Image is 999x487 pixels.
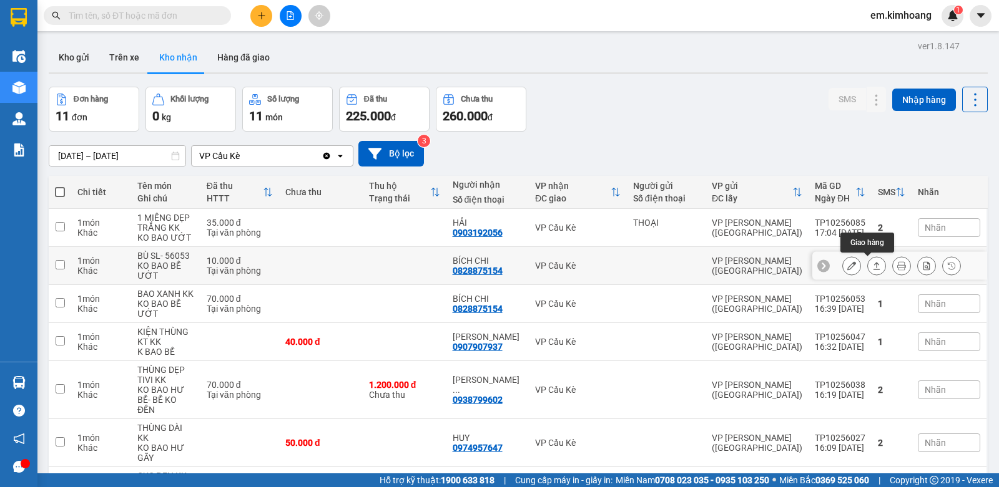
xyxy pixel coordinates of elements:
[137,193,194,203] div: Ghi chú
[12,112,26,125] img: warehouse-icon
[207,181,263,191] div: Đã thu
[285,337,357,347] div: 40.000 đ
[149,42,207,72] button: Kho nhận
[954,6,963,14] sup: 1
[152,108,159,123] span: 0
[535,223,621,233] div: VP Cầu Kè
[878,438,905,448] div: 2
[26,24,105,36] span: VP Cầu Kè -
[56,108,69,123] span: 11
[453,443,503,453] div: 0974957647
[918,39,960,53] div: ver 1.8.147
[339,87,430,132] button: Đã thu225.000đ
[207,42,280,72] button: Hàng đã giao
[956,6,960,14] span: 1
[77,304,125,314] div: Khác
[453,256,523,266] div: BÍCH CHI
[488,112,493,122] span: đ
[712,433,802,453] div: VP [PERSON_NAME] ([GEOGRAPHIC_DATA])
[815,218,865,228] div: TP10256085
[815,181,855,191] div: Mã GD
[207,218,273,228] div: 35.000 đ
[815,433,865,443] div: TP10256027
[860,7,942,23] span: em.kimhoang
[369,380,440,390] div: 1.200.000 đ
[815,475,869,485] strong: 0369 525 060
[315,11,323,20] span: aim
[5,81,30,93] span: GIAO:
[453,228,503,238] div: 0903192056
[170,95,209,104] div: Khối lượng
[925,385,946,395] span: Nhãn
[13,405,25,417] span: question-circle
[5,42,182,65] p: NHẬN:
[453,218,523,228] div: HẢI
[13,433,25,445] span: notification
[52,11,61,20] span: search
[712,218,802,238] div: VP [PERSON_NAME] ([GEOGRAPHIC_DATA])
[137,299,194,319] div: KO BAO BỂ ƯỚT
[207,266,273,276] div: Tại văn phòng
[616,473,769,487] span: Miền Nam
[369,380,440,400] div: Chưa thu
[77,256,125,266] div: 1 món
[712,256,802,276] div: VP [PERSON_NAME] ([GEOGRAPHIC_DATA])
[11,8,27,27] img: logo-vxr
[77,342,125,352] div: Khác
[12,376,26,389] img: warehouse-icon
[49,146,185,166] input: Select a date range.
[363,176,446,209] th: Toggle SortBy
[815,443,865,453] div: 16:09 [DATE]
[453,195,523,205] div: Số điện thoại
[145,87,236,132] button: Khối lượng0kg
[453,433,523,443] div: HUY
[12,50,26,63] img: warehouse-icon
[5,67,87,79] span: 0378224841 -
[72,112,87,122] span: đơn
[137,261,194,281] div: KO BAO BỂ ƯỚT
[878,337,905,347] div: 1
[815,304,865,314] div: 16:39 [DATE]
[535,438,621,448] div: VP Cầu Kè
[878,299,905,309] div: 1
[453,385,460,395] span: ...
[358,141,424,166] button: Bộ lọc
[199,150,240,162] div: VP Cầu Kè
[975,10,987,21] span: caret-down
[207,304,273,314] div: Tại văn phòng
[441,475,495,485] strong: 1900 633 818
[12,143,26,157] img: solution-icon
[137,443,194,463] div: KO BAO HƯ GÃY
[918,187,980,197] div: Nhãn
[930,476,938,485] span: copyright
[308,5,330,27] button: aim
[322,151,332,161] svg: Clear value
[815,228,865,238] div: 17:04 [DATE]
[840,233,894,253] div: Giao hàng
[137,327,194,347] div: KIỆN THÙNG KT KK
[829,88,866,110] button: SMS
[78,24,105,36] span: THẢO
[286,11,295,20] span: file-add
[77,187,125,197] div: Chi tiết
[535,193,611,203] div: ĐC giao
[712,332,802,352] div: VP [PERSON_NAME] ([GEOGRAPHIC_DATA])
[162,112,171,122] span: kg
[346,108,391,123] span: 225.000
[42,7,145,19] strong: BIÊN NHẬN GỬI HÀNG
[249,108,263,123] span: 11
[242,87,333,132] button: Số lượng11món
[77,433,125,443] div: 1 món
[535,181,611,191] div: VP nhận
[453,304,503,314] div: 0828875154
[207,294,273,304] div: 70.000 đ
[655,475,769,485] strong: 0708 023 035 - 0935 103 250
[925,299,946,309] span: Nhãn
[69,9,216,22] input: Tìm tên, số ĐT hoặc mã đơn
[77,380,125,390] div: 1 món
[137,347,194,357] div: K BAO BỂ
[842,256,861,275] div: Sửa đơn hàng
[137,233,194,243] div: KO BAO ƯỚT
[285,438,357,448] div: 50.000 đ
[453,180,523,190] div: Người nhận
